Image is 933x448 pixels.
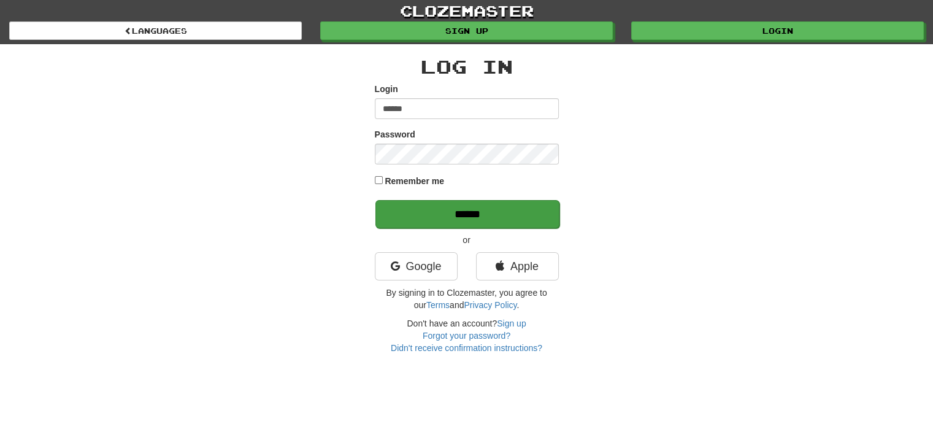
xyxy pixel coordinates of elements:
a: Sign up [320,21,613,40]
p: By signing in to Clozemaster, you agree to our and . [375,287,559,311]
label: Login [375,83,398,95]
a: Forgot your password? [423,331,510,341]
a: Sign up [497,319,526,328]
a: Languages [9,21,302,40]
label: Remember me [385,175,444,187]
p: or [375,234,559,246]
h2: Log In [375,56,559,77]
div: Don't have an account? [375,317,559,354]
a: Terms [426,300,450,310]
a: Login [631,21,924,40]
a: Didn't receive confirmation instructions? [391,343,542,353]
a: Privacy Policy [464,300,516,310]
a: Apple [476,252,559,280]
a: Google [375,252,458,280]
label: Password [375,128,415,141]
